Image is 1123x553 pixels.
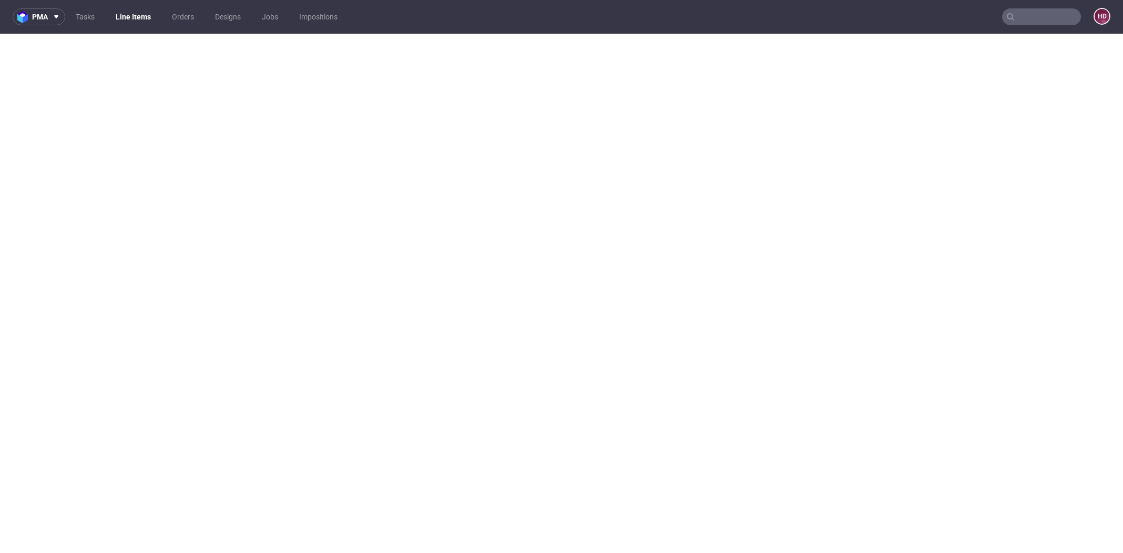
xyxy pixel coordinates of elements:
a: Jobs [256,8,284,25]
figcaption: HD [1095,9,1109,24]
a: Tasks [69,8,101,25]
a: Designs [209,8,247,25]
a: Line Items [109,8,157,25]
a: Orders [166,8,200,25]
a: Impositions [293,8,344,25]
span: pma [32,13,48,21]
button: pma [13,8,65,25]
img: logo [17,11,32,23]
